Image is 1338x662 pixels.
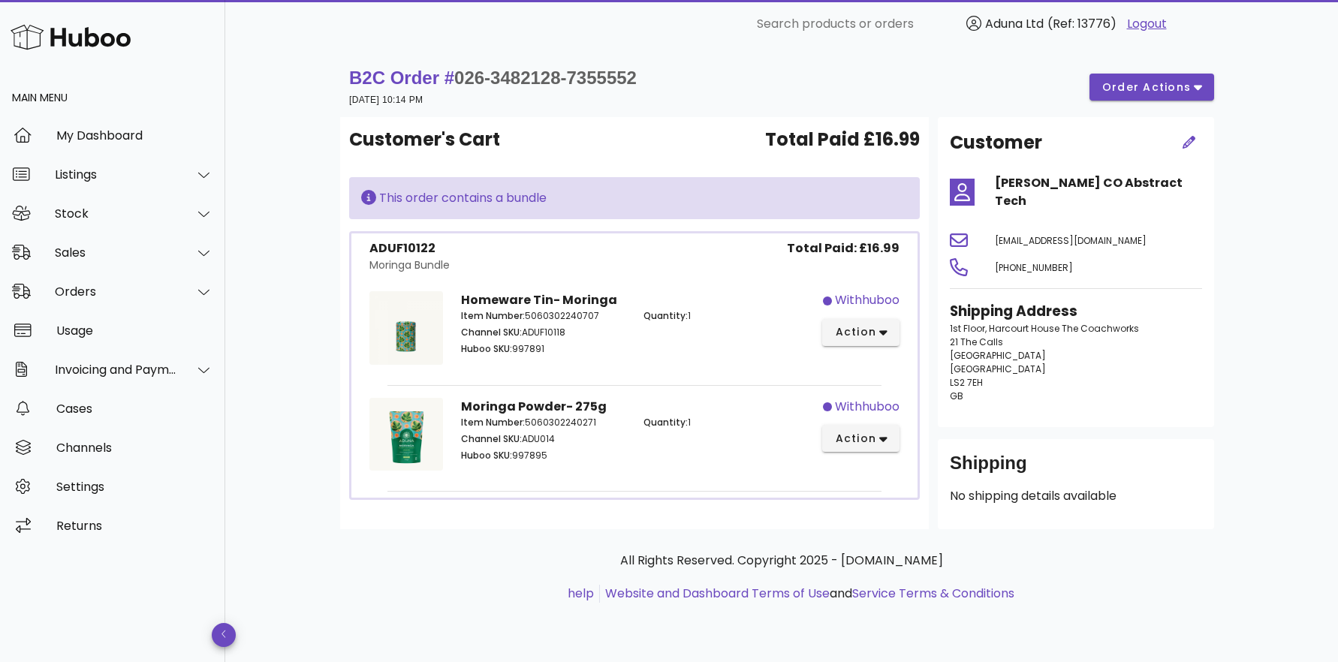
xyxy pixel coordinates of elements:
span: (Ref: 13776) [1047,15,1117,32]
button: order actions [1089,74,1214,101]
span: [EMAIL_ADDRESS][DOMAIN_NAME] [995,234,1147,247]
a: Service Terms & Conditions [852,585,1014,602]
span: action [834,324,876,340]
div: Stock [55,206,177,221]
div: Settings [56,480,213,494]
div: Listings [55,167,177,182]
small: [DATE] 10:14 PM [349,95,423,105]
span: Aduna Ltd [985,15,1044,32]
img: Huboo Logo [11,21,131,53]
span: 21 The Calls [950,336,1003,348]
strong: B2C Order # [349,68,637,88]
span: Customer's Cart [349,126,500,153]
strong: Moringa Powder- 275g [461,398,607,415]
span: Quantity: [643,309,688,322]
img: Product Image [369,398,443,471]
li: and [600,585,1014,603]
a: Logout [1127,15,1167,33]
div: Sales [55,245,177,260]
p: 997895 [461,449,625,462]
div: withhuboo [835,398,900,416]
div: withhuboo [835,291,900,309]
div: Orders [55,284,177,299]
span: Item Number: [461,416,525,429]
p: No shipping details available [950,487,1202,505]
p: 5060302240271 [461,416,625,429]
span: order actions [1101,80,1192,95]
h3: Shipping Address [950,301,1202,322]
img: Product Image [369,291,443,365]
p: 997891 [461,342,625,356]
p: ADUF10118 [461,326,625,339]
span: LS2 7EH [950,376,983,389]
div: My Dashboard [56,128,213,143]
button: action [822,319,900,346]
p: All Rights Reserved. Copyright 2025 - [DOMAIN_NAME] [352,552,1211,570]
span: [GEOGRAPHIC_DATA] [950,349,1046,362]
span: [PHONE_NUMBER] [995,261,1073,274]
div: Shipping [950,451,1202,487]
span: Huboo SKU: [461,449,512,462]
span: Total Paid £16.99 [765,126,920,153]
div: Returns [56,519,213,533]
a: help [568,585,594,602]
button: action [822,425,900,452]
span: [GEOGRAPHIC_DATA] [950,363,1046,375]
p: 5060302240707 [461,309,625,323]
div: Channels [56,441,213,455]
span: Total Paid: £16.99 [787,239,900,257]
span: GB [950,390,963,402]
span: Channel SKU: [461,432,522,445]
div: Moringa Bundle [369,257,450,273]
span: action [834,431,876,447]
span: 1st Floor, Harcourt House The Coachworks [950,322,1139,335]
h2: Customer [950,129,1042,156]
h4: [PERSON_NAME] CO Abstract Tech [995,174,1202,210]
span: Channel SKU: [461,326,522,339]
a: Website and Dashboard Terms of Use [605,585,830,602]
p: 1 [643,416,808,429]
span: Item Number: [461,309,525,322]
p: ADU014 [461,432,625,446]
span: 026-3482128-7355552 [454,68,637,88]
span: Huboo SKU: [461,342,512,355]
div: ADUF10122 [369,239,450,257]
p: 1 [643,309,808,323]
span: Quantity: [643,416,688,429]
strong: Homeware Tin- Moringa [461,291,617,308]
div: This order contains a bundle [361,189,908,207]
div: Invoicing and Payments [55,363,177,377]
div: Cases [56,402,213,416]
div: Usage [56,323,213,338]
